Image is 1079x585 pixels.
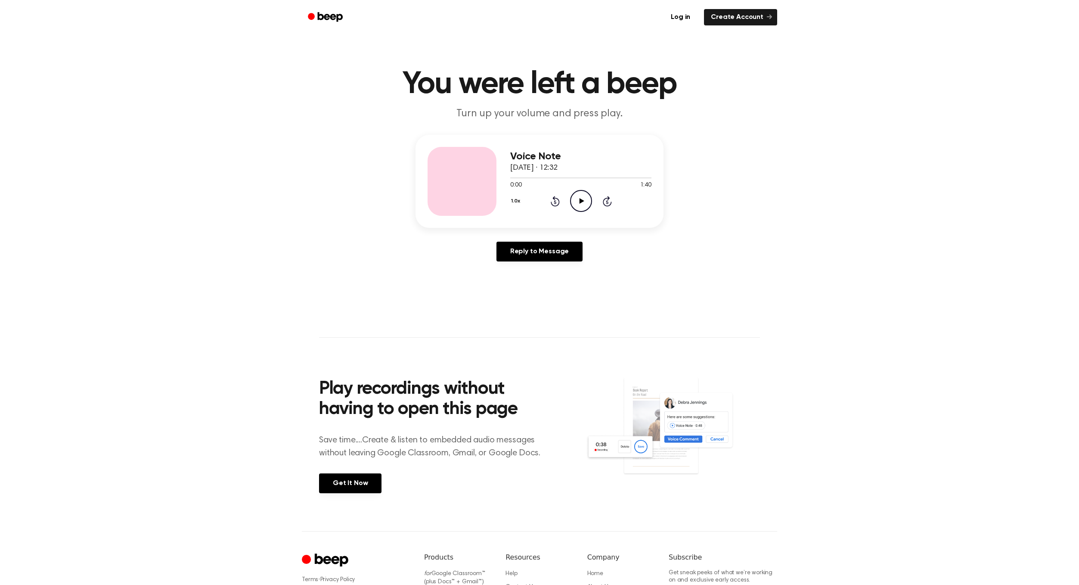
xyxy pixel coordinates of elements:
[510,194,523,208] button: 1.0x
[587,552,655,563] h6: Company
[319,434,551,460] p: Save time....Create & listen to embedded audio messages without leaving Google Classroom, Gmail, ...
[302,577,318,583] a: Terms
[496,242,583,261] a: Reply to Message
[424,552,492,563] h6: Products
[510,151,651,162] h3: Voice Note
[704,9,777,25] a: Create Account
[319,379,551,420] h2: Play recordings without having to open this page
[510,164,558,172] span: [DATE] · 12:32
[424,571,431,577] i: for
[505,552,573,563] h6: Resources
[320,577,355,583] a: Privacy Policy
[640,181,651,190] span: 1:40
[302,576,410,584] div: ·
[319,473,381,493] a: Get It Now
[302,9,350,26] a: Beep
[319,69,760,100] h1: You were left a beep
[587,571,603,577] a: Home
[669,552,777,563] h6: Subscribe
[505,571,517,577] a: Help
[374,107,705,121] p: Turn up your volume and press play.
[510,181,521,190] span: 0:00
[302,552,350,569] a: Cruip
[586,377,760,492] img: Voice Comments on Docs and Recording Widget
[669,569,777,585] p: Get sneak peeks of what we’re working on and exclusive early access.
[662,7,699,27] a: Log in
